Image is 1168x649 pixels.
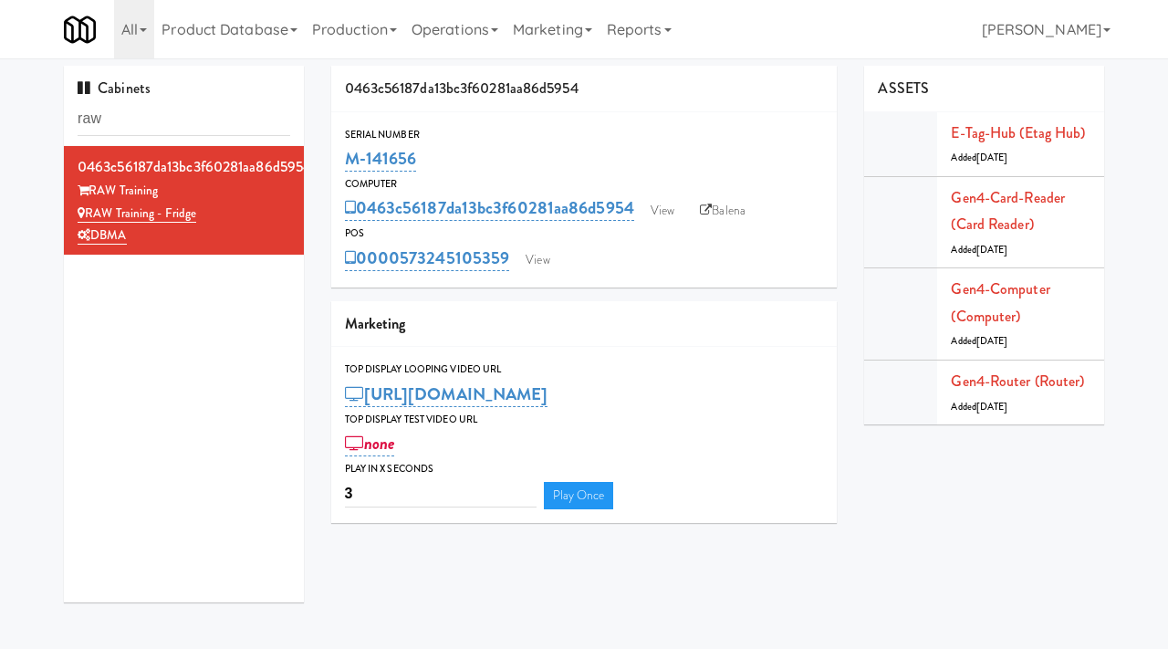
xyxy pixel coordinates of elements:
[331,66,838,112] div: 0463c56187da13bc3f60281aa86d5954
[64,146,304,255] li: 0463c56187da13bc3f60281aa86d5954RAW Training RAW Training - FridgeDBMA
[78,204,196,223] a: RAW Training - Fridge
[78,226,127,245] a: DBMA
[516,246,558,274] a: View
[64,14,96,46] img: Micromart
[951,334,1007,348] span: Added
[951,122,1085,143] a: E-tag-hub (Etag Hub)
[78,180,290,203] div: RAW Training
[345,361,824,379] div: Top Display Looping Video Url
[345,313,406,334] span: Marketing
[976,334,1008,348] span: [DATE]
[345,431,395,456] a: none
[345,225,824,243] div: POS
[951,243,1007,256] span: Added
[951,371,1084,392] a: Gen4-router (Router)
[345,382,548,407] a: [URL][DOMAIN_NAME]
[951,278,1049,327] a: Gen4-computer (Computer)
[951,187,1065,236] a: Gen4-card-reader (Card Reader)
[345,460,824,478] div: Play in X seconds
[345,126,824,144] div: Serial Number
[544,482,614,509] a: Play Once
[976,400,1008,413] span: [DATE]
[345,246,510,271] a: 0000573245105359
[641,197,683,225] a: View
[878,78,929,99] span: ASSETS
[345,175,824,194] div: Computer
[976,243,1008,256] span: [DATE]
[976,151,1008,164] span: [DATE]
[78,153,290,181] div: 0463c56187da13bc3f60281aa86d5954
[345,411,824,429] div: Top Display Test Video Url
[951,400,1007,413] span: Added
[951,151,1007,164] span: Added
[78,102,290,136] input: Search cabinets
[78,78,151,99] span: Cabinets
[345,195,634,221] a: 0463c56187da13bc3f60281aa86d5954
[345,146,417,172] a: M-141656
[691,197,755,225] a: Balena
